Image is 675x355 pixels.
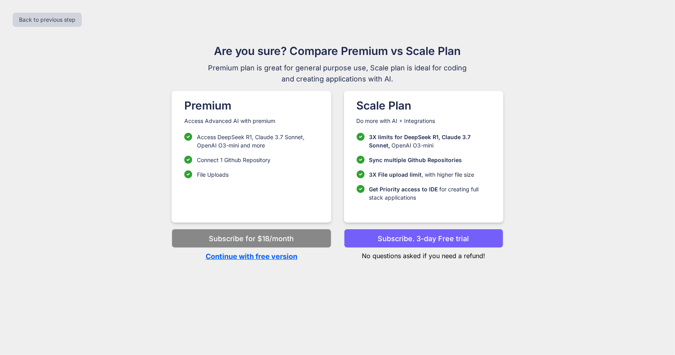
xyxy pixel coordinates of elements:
p: File Uploads [197,170,229,179]
span: Premium plan is great for general purpose use, Scale plan is ideal for coding and creating applic... [205,62,471,85]
button: Subscribe. 3-day Free trial [344,229,503,248]
span: Get Priority access to IDE [369,186,438,193]
img: checklist [357,156,365,164]
h1: Scale Plan [357,97,491,114]
img: checklist [184,170,192,178]
p: Connect 1 Github Repository [197,156,270,164]
h1: Premium [184,97,318,114]
img: checklist [357,133,365,141]
p: Sync multiple Github Repositories [369,156,462,164]
span: 3X File upload limit [369,171,422,178]
span: 3X limits for DeepSeek R1, Claude 3.7 Sonnet, [369,134,471,149]
p: Continue with free version [172,251,331,262]
p: No questions asked if you need a refund! [344,248,503,261]
p: Subscribe for $18/month [209,233,294,244]
p: , with higher file size [369,170,475,179]
p: Access DeepSeek R1, Claude 3.7 Sonnet, OpenAI O3-mini and more [197,133,318,149]
p: for creating full stack applications [369,185,491,202]
p: Access Advanced AI with premium [184,117,318,125]
button: Back to previous step [13,13,82,27]
p: Do more with AI + Integrations [357,117,491,125]
img: checklist [184,156,192,164]
img: checklist [357,170,365,178]
button: Subscribe for $18/month [172,229,331,248]
img: checklist [357,185,365,193]
p: Subscribe. 3-day Free trial [378,233,469,244]
img: checklist [184,133,192,141]
p: OpenAI O3-mini [369,133,491,149]
h1: Are you sure? Compare Premium vs Scale Plan [205,43,471,59]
